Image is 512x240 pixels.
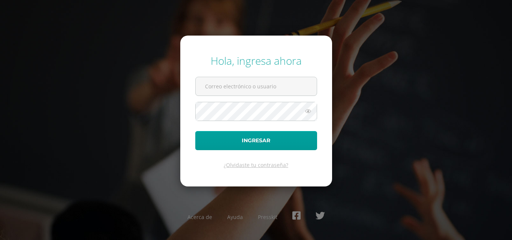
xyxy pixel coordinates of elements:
[227,213,243,221] a: Ayuda
[195,54,317,68] div: Hola, ingresa ahora
[224,161,288,168] a: ¿Olvidaste tu contraseña?
[196,77,317,95] input: Correo electrónico o usuario
[195,131,317,150] button: Ingresar
[187,213,212,221] a: Acerca de
[258,213,277,221] a: Presskit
